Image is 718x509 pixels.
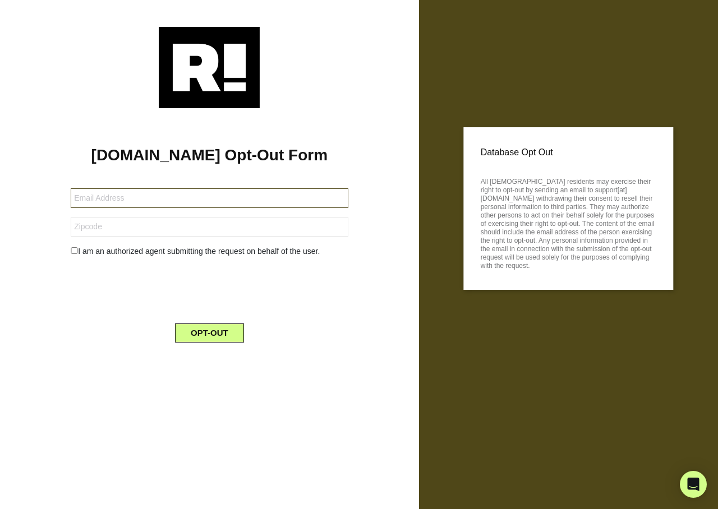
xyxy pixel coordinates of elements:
div: I am an authorized agent submitting the request on behalf of the user. [62,246,356,257]
button: OPT-OUT [175,323,244,343]
p: All [DEMOGRAPHIC_DATA] residents may exercise their right to opt-out by sending an email to suppo... [481,174,656,270]
input: Email Address [71,188,348,208]
iframe: reCAPTCHA [124,266,294,310]
div: Open Intercom Messenger [680,471,707,498]
p: Database Opt Out [481,144,656,161]
img: Retention.com [159,27,260,108]
input: Zipcode [71,217,348,237]
h1: [DOMAIN_NAME] Opt-Out Form [17,146,402,165]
